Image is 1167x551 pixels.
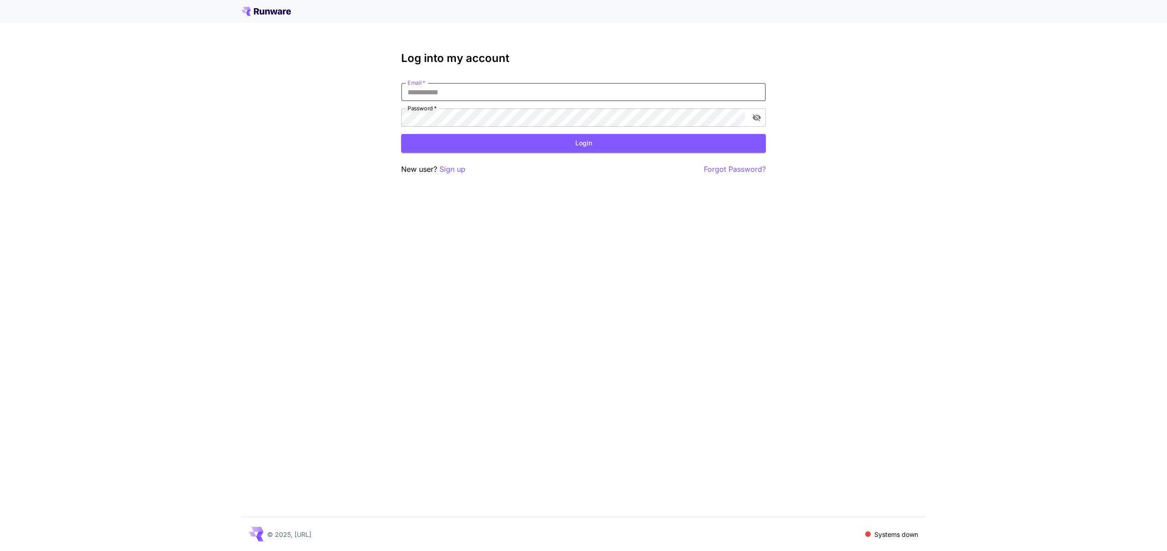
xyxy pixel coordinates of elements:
[749,109,765,126] button: toggle password visibility
[401,164,465,175] p: New user?
[401,52,766,65] h3: Log into my account
[874,530,918,539] p: Systems down
[704,164,766,175] button: Forgot Password?
[439,164,465,175] button: Sign up
[267,530,311,539] p: © 2025, [URL]
[408,79,425,87] label: Email
[408,104,437,112] label: Password
[401,134,766,153] button: Login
